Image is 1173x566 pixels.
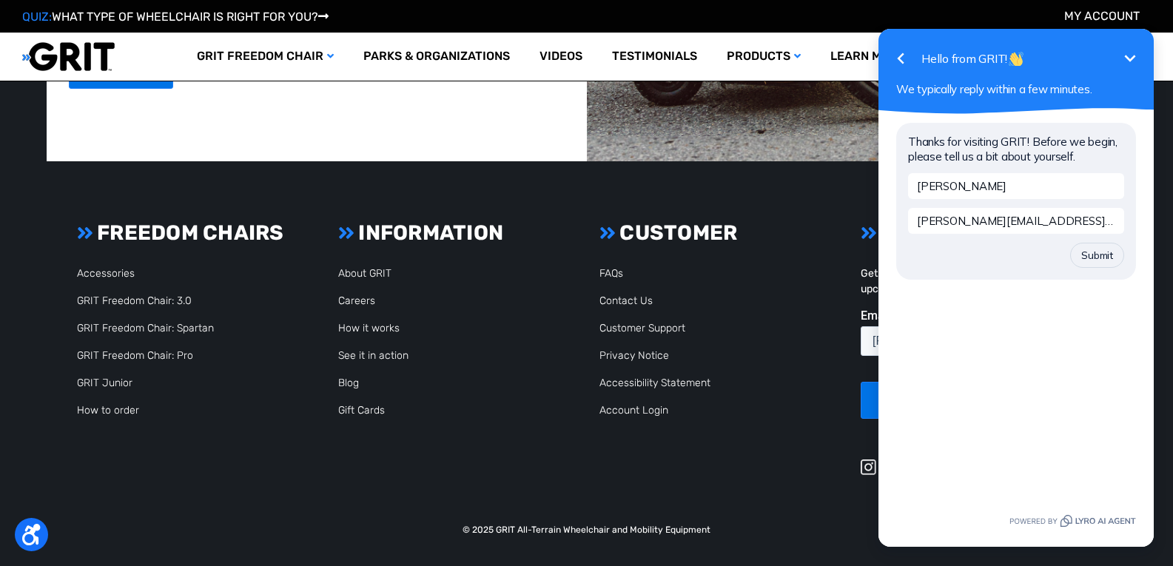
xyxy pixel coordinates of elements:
[338,267,391,280] a: About GRIT
[248,61,328,75] span: Phone Number
[712,33,816,81] a: Products
[816,33,930,81] a: Learn More
[859,13,1173,566] iframe: Tidio Chat
[338,220,574,246] h3: INFORMATION
[338,322,400,334] a: How it works
[338,404,385,417] a: Gift Cards
[77,404,139,417] a: How to order
[1064,9,1140,23] a: Account
[22,10,52,24] span: QUIZ:
[599,220,835,246] h3: CUSTOMER
[69,523,1105,536] p: © 2025 GRIT All-Terrain Wheelchair and Mobility Equipment
[22,10,329,24] a: QUIZ:WHAT TYPE OF WHEELCHAIR IS RIGHT FOR YOU?
[182,33,349,81] a: GRIT Freedom Chair
[599,267,623,280] a: FAQs
[77,349,193,362] a: GRIT Freedom Chair: Pro
[599,349,669,362] a: Privacy Notice
[77,267,135,280] a: Accessories
[525,33,597,81] a: Videos
[599,404,668,417] a: Account Login
[597,33,712,81] a: Testimonials
[22,41,115,72] img: GRIT All-Terrain Wheelchair and Mobility Equipment
[599,294,653,307] a: Contact Us
[77,294,192,307] a: GRIT Freedom Chair: 3.0
[338,377,359,389] a: Blog
[77,377,132,389] a: GRIT Junior
[338,349,409,362] a: See it in action
[349,33,525,81] a: Parks & Organizations
[77,220,312,246] h3: FREEDOM CHAIRS
[599,377,710,389] a: Accessibility Statement
[599,322,685,334] a: Customer Support
[77,322,214,334] a: GRIT Freedom Chair: Spartan
[338,294,375,307] a: Careers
